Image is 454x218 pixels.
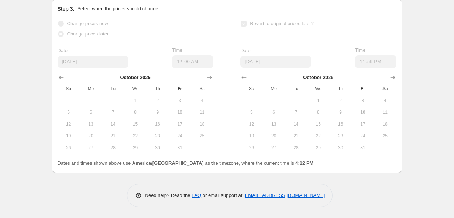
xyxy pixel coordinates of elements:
[80,118,102,130] button: Monday October 13 2025
[80,142,102,154] button: Monday October 27 2025
[355,109,371,115] span: 10
[58,48,68,53] span: Date
[240,118,262,130] button: Sunday October 12 2025
[263,106,285,118] button: Monday October 6 2025
[355,121,371,127] span: 17
[61,145,77,151] span: 26
[191,106,213,118] button: Saturday October 11 2025
[285,83,307,95] th: Tuesday
[374,118,396,130] button: Saturday October 18 2025
[377,98,393,103] span: 4
[355,55,396,68] input: 12:00
[288,121,304,127] span: 14
[240,83,262,95] th: Sunday
[243,145,259,151] span: 26
[58,83,80,95] th: Sunday
[377,121,393,127] span: 18
[172,86,188,92] span: Fr
[145,193,192,198] span: Need help? Read the
[239,72,249,83] button: Show previous month, September 2025
[147,130,169,142] button: Thursday October 23 2025
[310,145,326,151] span: 29
[310,133,326,139] span: 22
[310,109,326,115] span: 8
[58,5,75,13] h2: Step 3.
[204,72,215,83] button: Show next month, November 2025
[80,83,102,95] th: Monday
[332,145,348,151] span: 30
[374,130,396,142] button: Saturday October 25 2025
[194,98,210,103] span: 4
[124,83,146,95] th: Wednesday
[58,106,80,118] button: Sunday October 5 2025
[266,145,282,151] span: 27
[266,121,282,127] span: 13
[374,95,396,106] button: Saturday October 4 2025
[377,133,393,139] span: 25
[83,133,99,139] span: 20
[332,98,348,103] span: 2
[192,193,201,198] a: FAQ
[374,106,396,118] button: Saturday October 11 2025
[310,121,326,127] span: 15
[263,83,285,95] th: Monday
[56,72,66,83] button: Show previous month, September 2025
[295,160,313,166] b: 4:12 PM
[240,56,311,68] input: 10/10/2025
[285,118,307,130] button: Tuesday October 14 2025
[191,83,213,95] th: Saturday
[147,118,169,130] button: Thursday October 16 2025
[355,98,371,103] span: 3
[285,142,307,154] button: Tuesday October 28 2025
[83,121,99,127] span: 13
[374,83,396,95] th: Saturday
[80,106,102,118] button: Monday October 6 2025
[332,121,348,127] span: 16
[388,72,398,83] button: Show next month, November 2025
[240,130,262,142] button: Sunday October 19 2025
[67,31,109,37] span: Change prices later
[58,130,80,142] button: Sunday October 19 2025
[149,86,166,92] span: Th
[288,133,304,139] span: 21
[127,121,143,127] span: 15
[194,109,210,115] span: 11
[58,118,80,130] button: Sunday October 12 2025
[169,118,191,130] button: Friday October 17 2025
[266,86,282,92] span: Mo
[332,86,348,92] span: Th
[288,145,304,151] span: 28
[243,121,259,127] span: 12
[332,133,348,139] span: 23
[329,118,351,130] button: Thursday October 16 2025
[105,86,121,92] span: Tu
[288,86,304,92] span: Tu
[127,133,143,139] span: 22
[124,130,146,142] button: Wednesday October 22 2025
[124,142,146,154] button: Wednesday October 29 2025
[61,121,77,127] span: 12
[191,130,213,142] button: Saturday October 25 2025
[172,133,188,139] span: 24
[83,145,99,151] span: 27
[288,109,304,115] span: 7
[307,118,329,130] button: Wednesday October 15 2025
[172,47,182,53] span: Time
[194,86,210,92] span: Sa
[377,86,393,92] span: Sa
[102,130,124,142] button: Tuesday October 21 2025
[172,55,213,68] input: 12:00
[105,145,121,151] span: 28
[201,193,244,198] span: or email support at
[266,109,282,115] span: 6
[61,133,77,139] span: 19
[332,109,348,115] span: 9
[194,133,210,139] span: 25
[250,21,314,26] span: Revert to original prices later?
[307,106,329,118] button: Wednesday October 8 2025
[127,98,143,103] span: 1
[285,130,307,142] button: Tuesday October 21 2025
[127,145,143,151] span: 29
[58,56,128,68] input: 10/10/2025
[169,83,191,95] th: Friday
